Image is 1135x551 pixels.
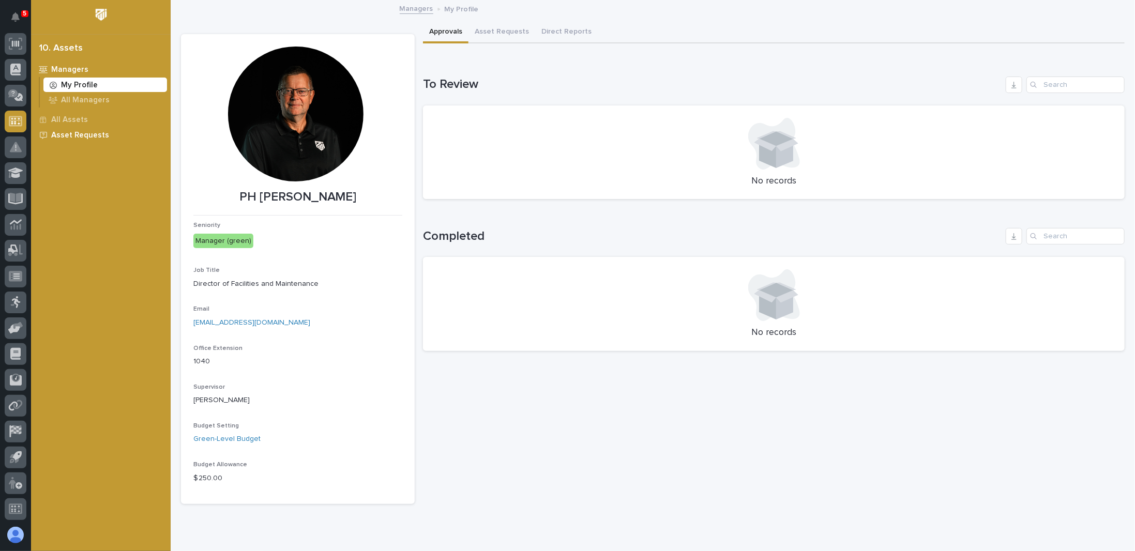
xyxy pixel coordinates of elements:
[535,22,598,43] button: Direct Reports
[193,345,243,351] span: Office Extension
[92,5,111,24] img: Workspace Logo
[193,384,225,390] span: Supervisor
[31,127,171,143] a: Asset Requests
[435,176,1112,187] p: No records
[193,356,402,367] p: 1040
[23,10,26,17] p: 5
[400,2,433,14] a: Managers
[193,222,220,228] span: Seniority
[193,473,402,484] p: $ 250.00
[193,462,247,468] span: Budget Allowance
[435,327,1112,339] p: No records
[423,22,468,43] button: Approvals
[39,43,83,54] div: 10. Assets
[445,3,479,14] p: My Profile
[193,267,220,273] span: Job Title
[31,112,171,127] a: All Assets
[193,434,261,445] a: Green-Level Budget
[5,524,26,546] button: users-avatar
[51,115,88,125] p: All Assets
[31,62,171,77] a: Managers
[13,12,26,29] div: Notifications5
[193,306,209,312] span: Email
[1026,76,1125,93] input: Search
[40,93,171,107] a: All Managers
[193,395,402,406] p: [PERSON_NAME]
[1026,228,1125,244] input: Search
[193,190,402,205] p: PH [PERSON_NAME]
[5,6,26,28] button: Notifications
[468,22,535,43] button: Asset Requests
[61,96,110,105] p: All Managers
[193,423,239,429] span: Budget Setting
[51,131,109,140] p: Asset Requests
[51,65,88,74] p: Managers
[423,77,1002,92] h1: To Review
[193,319,310,326] a: [EMAIL_ADDRESS][DOMAIN_NAME]
[423,229,1002,244] h1: Completed
[61,81,98,90] p: My Profile
[40,78,171,92] a: My Profile
[193,234,253,249] div: Manager (green)
[193,279,402,289] p: Director of Facilities and Maintenance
